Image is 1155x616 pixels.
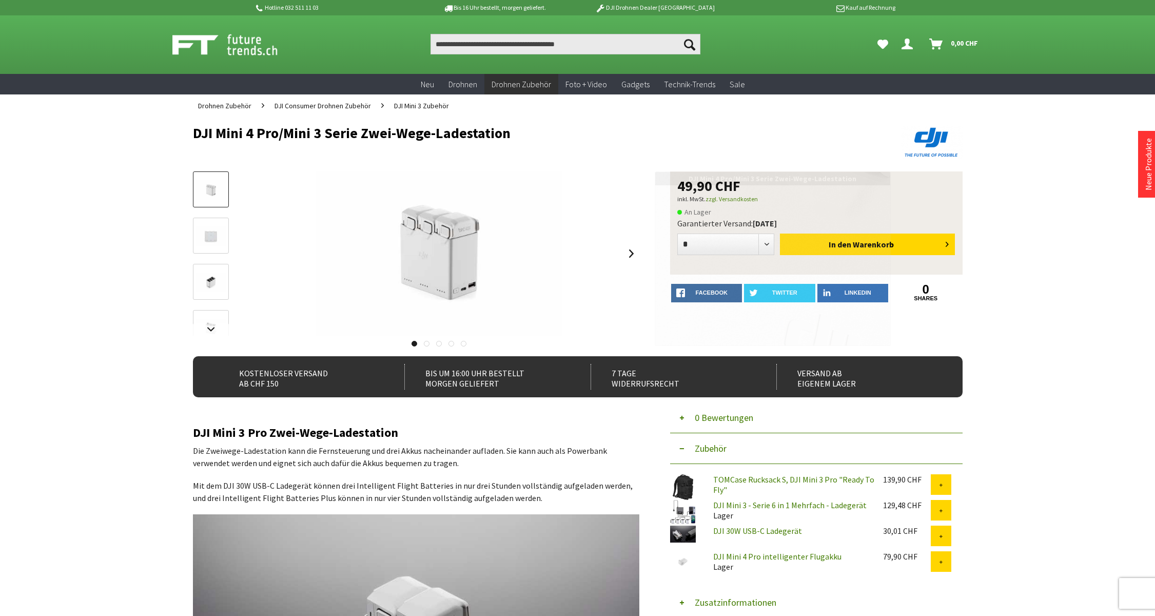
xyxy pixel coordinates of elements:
[269,94,376,117] a: DJI Consumer Drohnen Zubehör
[614,74,657,95] a: Gadgets
[575,2,735,14] p: DJI Drohnen Dealer [GEOGRAPHIC_DATA]
[872,34,893,54] a: Meine Favoriten
[670,402,963,433] button: 0 Bewertungen
[670,500,696,526] img: DJI Mini 3 - Serie 6 in 1 Mehrfach - Ladegerät
[730,79,745,89] span: Sale
[198,101,251,110] span: Drohnen Zubehör
[421,79,434,89] span: Neu
[670,551,696,572] img: DJI Mini 4 Pro intelligenter Flugakku
[172,32,300,57] img: Shop Futuretrends - zur Startseite wechseln
[316,171,562,336] img: DJI Mini 4 Pro/Mini 3 Serie Zwei-Wege-Ladestation
[558,74,614,95] a: Foto + Video
[883,500,931,510] div: 129,48 CHF
[713,526,802,536] a: DJI 30W USB-C Ladegerät
[679,34,700,54] button: Suchen
[591,364,754,390] div: 7 Tage Widerrufsrecht
[404,364,568,390] div: Bis um 16:00 Uhr bestellt Morgen geliefert
[219,364,382,390] div: Kostenloser Versand ab CHF 150
[196,180,226,200] img: Vorschau: DJI Mini 4 Pro/Mini 3 Serie Zwei-Wege-Ladestation
[415,2,575,14] p: Bis 16 Uhr bestellt, morgen geliefert.
[776,364,940,390] div: Versand ab eigenem Lager
[441,74,484,95] a: Drohnen
[670,433,963,464] button: Zubehör
[890,295,962,302] a: shares
[670,474,696,500] img: TOMCase Rucksack S, DJI Mini 3 Pro
[713,500,867,510] a: DJI Mini 3 - Serie 6 in 1 Mehrfach - Ladegerät
[722,74,752,95] a: Sale
[193,445,639,469] p: Die Zweiwege-Ladestation kann die Fernsteuerung und drei Akkus nacheinander aufladen. Sie kann au...
[883,551,931,562] div: 79,90 CHF
[897,34,921,54] a: Dein Konto
[883,526,931,536] div: 30,01 CHF
[565,79,607,89] span: Foto + Video
[275,101,371,110] span: DJI Consumer Drohnen Zubehör
[621,79,650,89] span: Gadgets
[414,74,441,95] a: Neu
[951,35,978,51] span: 0,00 CHF
[901,125,963,159] img: DJI
[670,526,696,543] img: DJI 30W USB-C Ladegerät
[925,34,983,54] a: Warenkorb
[735,2,895,14] p: Kauf auf Rechnung
[705,500,875,521] div: Lager
[657,74,722,95] a: Technik-Trends
[255,2,415,14] p: Hotline 032 511 11 03
[713,474,874,495] a: TOMCase Rucksack S, DJI Mini 3 Pro "Ready To Fly"
[890,284,962,295] a: 0
[389,94,454,117] a: DJI Mini 3 Zubehör
[394,101,449,110] span: DJI Mini 3 Zubehör
[193,426,639,439] h2: DJI Mini 3 Pro Zwei-Wege-Ladestation
[193,479,639,504] p: Mit dem DJI 30W USB-C Ladegerät können drei Intelligent Flight Batteries in nur drei Stunden voll...
[689,174,856,183] span: DJI Mini 4 Pro/Mini 3 Serie Zwei-Wege-Ladestation
[193,125,809,141] h1: DJI Mini 4 Pro/Mini 3 Serie Zwei-Wege-Ladestation
[430,34,700,54] input: Produkt, Marke, Kategorie, EAN, Artikelnummer…
[664,79,715,89] span: Technik-Trends
[713,551,841,562] a: DJI Mini 4 Pro intelligenter Flugakku
[448,79,477,89] span: Drohnen
[492,79,551,89] span: Drohnen Zubehör
[1143,138,1153,190] a: Neue Produkte
[193,94,257,117] a: Drohnen Zubehör
[883,474,931,485] div: 139,90 CHF
[705,551,875,572] div: Lager
[484,74,558,95] a: Drohnen Zubehör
